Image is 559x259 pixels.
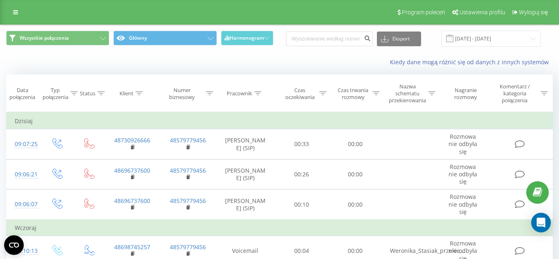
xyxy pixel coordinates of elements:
[15,243,32,259] div: 18:10:13
[6,31,109,45] button: Wszystkie połączenia
[20,35,69,41] span: Wszystkie połączenia
[215,159,275,189] td: [PERSON_NAME] (SIP)
[7,87,38,101] div: Data połączenia
[160,87,204,101] div: Numer biznesowy
[275,159,328,189] td: 00:26
[114,167,150,174] a: 48696737600
[275,189,328,220] td: 00:10
[170,167,206,174] a: 48579779456
[4,235,24,255] button: Open CMP widget
[230,35,264,41] span: Harmonogram
[390,247,465,254] span: Weronika_Stasiak_przekie...
[80,90,95,97] div: Status
[7,220,553,236] td: Wczoraj
[275,129,328,160] td: 00:33
[227,90,252,97] div: Pracownik
[170,243,206,251] a: 48579779456
[390,58,553,66] a: Kiedy dane mogą różnić się od danych z innych systemów
[329,159,382,189] td: 00:00
[336,87,370,101] div: Czas trwania rozmowy
[460,9,505,16] span: Ustawienia profilu
[215,189,275,220] td: [PERSON_NAME] (SIP)
[402,9,445,16] span: Program poleceń
[449,133,477,155] span: Rozmowa nie odbyła się
[449,193,477,215] span: Rozmowa nie odbyła się
[114,136,150,144] a: 48730926666
[43,87,68,101] div: Typ połączenia
[445,87,487,101] div: Nagranie rozmowy
[119,90,133,97] div: Klient
[15,136,32,152] div: 09:07:25
[221,31,273,45] button: Harmonogram
[114,243,150,251] a: 48698745257
[519,9,548,16] span: Wyloguj się
[113,31,216,45] button: Główny
[170,136,206,144] a: 48579779456
[286,32,373,46] input: Wyszukiwanie według numeru
[170,197,206,205] a: 48579779456
[114,197,150,205] a: 48696737600
[215,129,275,160] td: [PERSON_NAME] (SIP)
[449,163,477,185] span: Rozmowa nie odbyła się
[531,213,551,232] div: Open Intercom Messenger
[377,32,421,46] button: Eksport
[389,83,426,104] div: Nazwa schematu przekierowania
[329,129,382,160] td: 00:00
[15,167,32,182] div: 09:06:21
[329,189,382,220] td: 00:00
[15,196,32,212] div: 09:06:07
[282,87,317,101] div: Czas oczekiwania
[7,113,553,129] td: Dzisiaj
[491,83,539,104] div: Komentarz / kategoria połączenia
